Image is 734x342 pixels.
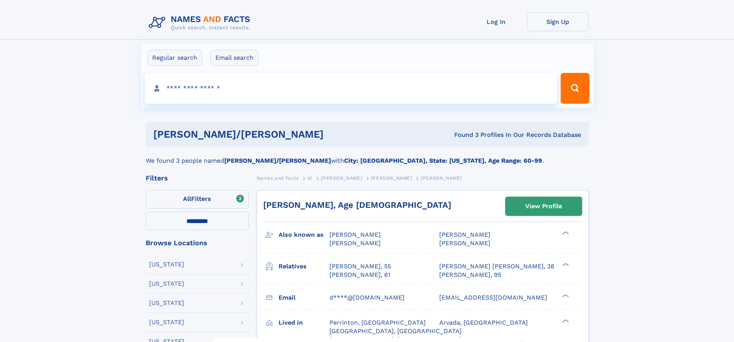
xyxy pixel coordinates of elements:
[321,175,362,181] span: [PERSON_NAME]
[149,281,184,287] div: [US_STATE]
[147,50,202,66] label: Regular search
[506,197,582,216] a: View Profile
[439,271,501,279] a: [PERSON_NAME], 95
[146,12,257,33] img: Logo Names and Facts
[371,173,412,183] a: [PERSON_NAME]
[371,175,412,181] span: [PERSON_NAME]
[149,261,184,268] div: [US_STATE]
[439,294,547,301] span: [EMAIL_ADDRESS][DOMAIN_NAME]
[329,319,426,326] span: Perrinton, [GEOGRAPHIC_DATA]
[153,130,389,139] h1: [PERSON_NAME]/[PERSON_NAME]
[527,12,589,31] a: Sign Up
[525,197,562,215] div: View Profile
[439,239,490,247] span: [PERSON_NAME]
[329,327,462,335] span: [GEOGRAPHIC_DATA], [GEOGRAPHIC_DATA]
[149,319,184,325] div: [US_STATE]
[321,173,362,183] a: [PERSON_NAME]
[183,195,191,202] span: All
[329,239,381,247] span: [PERSON_NAME]
[224,157,331,164] b: [PERSON_NAME]/[PERSON_NAME]
[149,300,184,306] div: [US_STATE]
[439,262,554,271] a: [PERSON_NAME] [PERSON_NAME], 38
[279,291,329,304] h3: Email
[279,316,329,329] h3: Lived in
[307,175,312,181] span: W
[279,228,329,241] h3: Also known as
[146,239,249,246] div: Browse Locations
[146,175,249,182] div: Filters
[560,262,569,267] div: ❯
[421,175,462,181] span: [PERSON_NAME]
[439,319,528,326] span: Arvada, [GEOGRAPHIC_DATA]
[329,231,381,238] span: [PERSON_NAME]
[145,73,558,104] input: search input
[257,173,299,183] a: Names and Facts
[329,271,390,279] a: [PERSON_NAME], 61
[146,190,249,209] label: Filters
[146,147,589,165] div: We found 3 people named with .
[560,318,569,323] div: ❯
[439,231,490,238] span: [PERSON_NAME]
[329,262,391,271] a: [PERSON_NAME], 55
[560,231,569,236] div: ❯
[561,73,589,104] button: Search Button
[560,293,569,298] div: ❯
[279,260,329,273] h3: Relatives
[307,173,312,183] a: W
[389,131,581,139] div: Found 3 Profiles In Our Records Database
[344,157,542,164] b: City: [GEOGRAPHIC_DATA], State: [US_STATE], Age Range: 60-99
[210,50,259,66] label: Email search
[465,12,527,31] a: Log In
[263,200,451,210] a: [PERSON_NAME], Age [DEMOGRAPHIC_DATA]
